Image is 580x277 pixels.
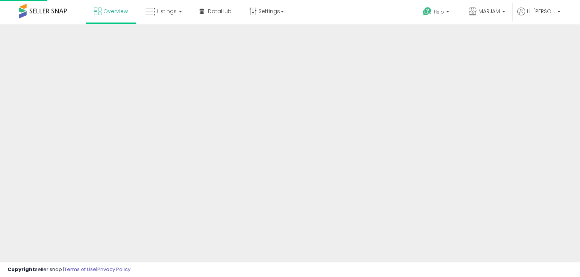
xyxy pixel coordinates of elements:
span: Help [434,9,444,15]
a: Terms of Use [64,266,96,273]
strong: Copyright [8,266,35,273]
span: Listings [157,8,177,15]
span: MARJAM [479,8,500,15]
a: Privacy Policy [97,266,130,273]
i: Get Help [423,7,432,16]
div: seller snap | | [8,266,130,273]
span: Hi [PERSON_NAME] [527,8,555,15]
span: DataHub [208,8,232,15]
a: Hi [PERSON_NAME] [517,8,560,24]
a: Help [417,1,457,24]
span: Overview [103,8,128,15]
